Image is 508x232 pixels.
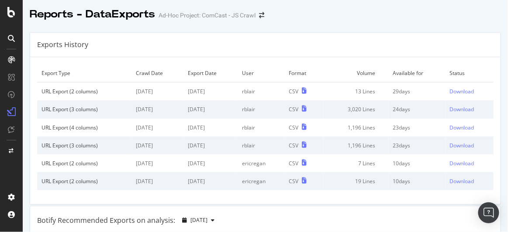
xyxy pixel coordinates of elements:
[388,82,445,101] td: 29 days
[238,136,284,154] td: rblair
[450,160,474,167] div: Download
[388,172,445,190] td: 10 days
[289,142,299,149] div: CSV
[30,7,155,22] div: Reports - DataExports
[323,136,388,154] td: 1,196 Lines
[131,82,183,101] td: [DATE]
[388,64,445,82] td: Available for
[37,215,175,225] div: Botify Recommended Exports on analysis:
[450,177,474,185] div: Download
[238,154,284,172] td: ericregan
[450,106,489,113] a: Download
[183,100,238,118] td: [DATE]
[450,124,474,131] div: Download
[289,124,299,131] div: CSV
[131,136,183,154] td: [DATE]
[41,177,127,185] div: URL Export (2 columns)
[478,202,499,223] div: Open Intercom Messenger
[37,40,88,50] div: Exports History
[323,100,388,118] td: 3,020 Lines
[450,106,474,113] div: Download
[450,88,474,95] div: Download
[41,106,127,113] div: URL Export (3 columns)
[183,82,238,101] td: [DATE]
[388,136,445,154] td: 23 days
[179,213,218,227] button: [DATE]
[183,136,238,154] td: [DATE]
[450,142,489,149] a: Download
[323,64,388,82] td: Volume
[450,160,489,167] a: Download
[190,216,207,224] span: 2025 Aug. 27th
[388,100,445,118] td: 24 days
[41,124,127,131] div: URL Export (4 columns)
[183,119,238,136] td: [DATE]
[238,64,284,82] td: User
[183,172,238,190] td: [DATE]
[131,100,183,118] td: [DATE]
[388,119,445,136] td: 23 days
[41,160,127,167] div: URL Export (2 columns)
[41,142,127,149] div: URL Export (3 columns)
[285,64,323,82] td: Format
[388,154,445,172] td: 10 days
[183,64,238,82] td: Export Date
[450,124,489,131] a: Download
[159,11,256,20] div: Ad-Hoc Project: ComCast - JS Crawl
[41,88,127,95] div: URL Export (2 columns)
[131,64,183,82] td: Crawl Date
[450,177,489,185] a: Download
[183,154,238,172] td: [DATE]
[289,88,299,95] div: CSV
[238,82,284,101] td: rblair
[323,172,388,190] td: 19 Lines
[238,172,284,190] td: ericregan
[323,154,388,172] td: 7 Lines
[131,119,183,136] td: [DATE]
[289,160,299,167] div: CSV
[37,64,131,82] td: Export Type
[323,119,388,136] td: 1,196 Lines
[289,106,299,113] div: CSV
[289,177,299,185] div: CSV
[238,119,284,136] td: rblair
[131,172,183,190] td: [DATE]
[131,154,183,172] td: [DATE]
[450,142,474,149] div: Download
[446,64,494,82] td: Status
[259,12,264,18] div: arrow-right-arrow-left
[238,100,284,118] td: rblair
[450,88,489,95] a: Download
[323,82,388,101] td: 13 Lines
